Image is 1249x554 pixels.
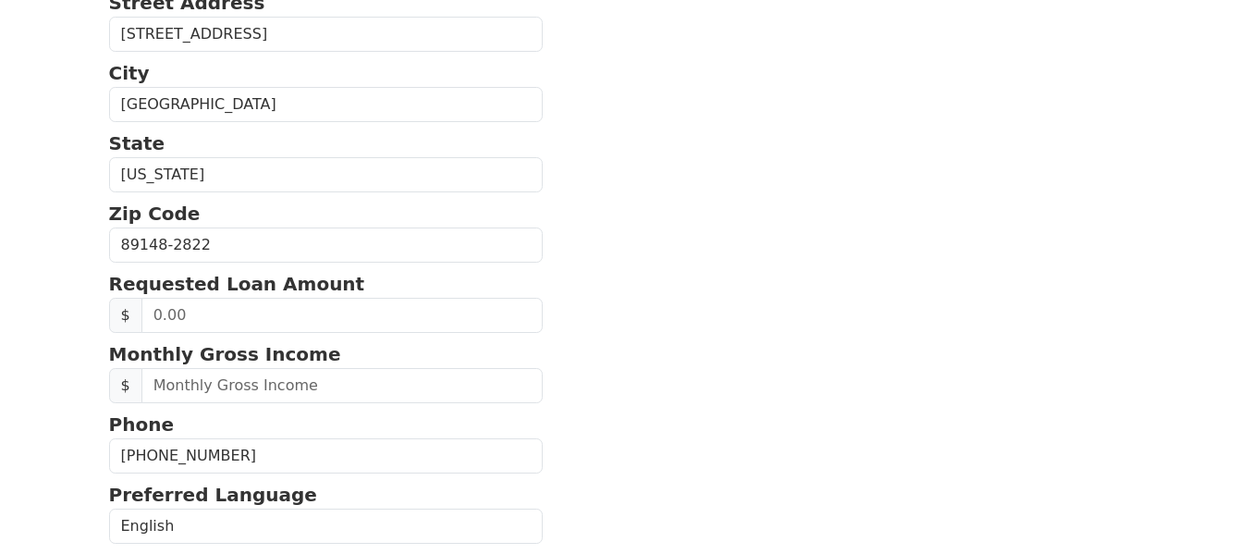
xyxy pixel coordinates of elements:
[141,298,544,333] input: 0.00
[109,484,317,506] strong: Preferred Language
[109,228,544,263] input: Zip Code
[109,413,174,436] strong: Phone
[109,132,165,154] strong: State
[109,368,142,403] span: $
[109,87,544,122] input: City
[109,298,142,333] span: $
[109,17,544,52] input: Street Address
[109,438,544,474] input: Phone
[109,340,544,368] p: Monthly Gross Income
[109,203,201,225] strong: Zip Code
[109,62,150,84] strong: City
[109,273,365,295] strong: Requested Loan Amount
[141,368,544,403] input: Monthly Gross Income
